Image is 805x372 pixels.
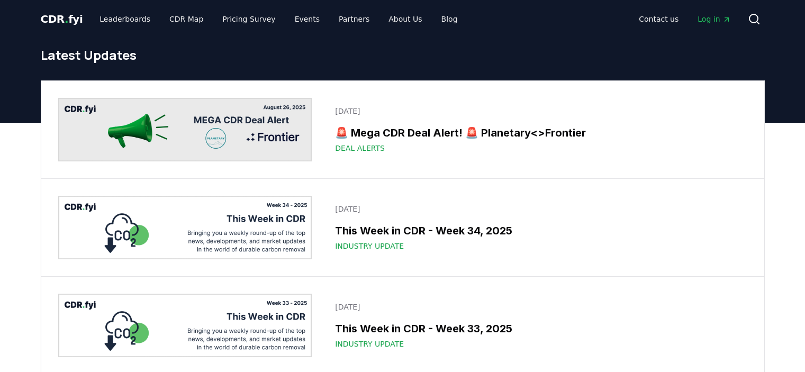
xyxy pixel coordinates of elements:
span: . [65,13,68,25]
p: [DATE] [335,204,740,214]
img: 🚨 Mega CDR Deal Alert! 🚨 Planetary<>Frontier blog post image [58,98,312,161]
a: [DATE]This Week in CDR - Week 33, 2025Industry Update [329,295,747,356]
a: Contact us [630,10,687,29]
a: [DATE]🚨 Mega CDR Deal Alert! 🚨 Planetary<>FrontierDeal Alerts [329,99,747,160]
h3: 🚨 Mega CDR Deal Alert! 🚨 Planetary<>Frontier [335,125,740,141]
span: Industry Update [335,339,404,349]
span: Deal Alerts [335,143,385,153]
a: Pricing Survey [214,10,284,29]
h3: This Week in CDR - Week 34, 2025 [335,223,740,239]
span: Industry Update [335,241,404,251]
p: [DATE] [335,302,740,312]
img: This Week in CDR - Week 34, 2025 blog post image [58,196,312,259]
nav: Main [91,10,466,29]
nav: Main [630,10,739,29]
a: About Us [380,10,430,29]
a: [DATE]This Week in CDR - Week 34, 2025Industry Update [329,197,747,258]
a: CDR Map [161,10,212,29]
a: Partners [330,10,378,29]
a: Blog [433,10,466,29]
p: [DATE] [335,106,740,116]
h3: This Week in CDR - Week 33, 2025 [335,321,740,337]
a: Events [286,10,328,29]
img: This Week in CDR - Week 33, 2025 blog post image [58,294,312,357]
span: Log in [698,14,730,24]
h1: Latest Updates [41,47,765,63]
a: CDR.fyi [41,12,83,26]
a: Leaderboards [91,10,159,29]
a: Log in [689,10,739,29]
span: CDR fyi [41,13,83,25]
